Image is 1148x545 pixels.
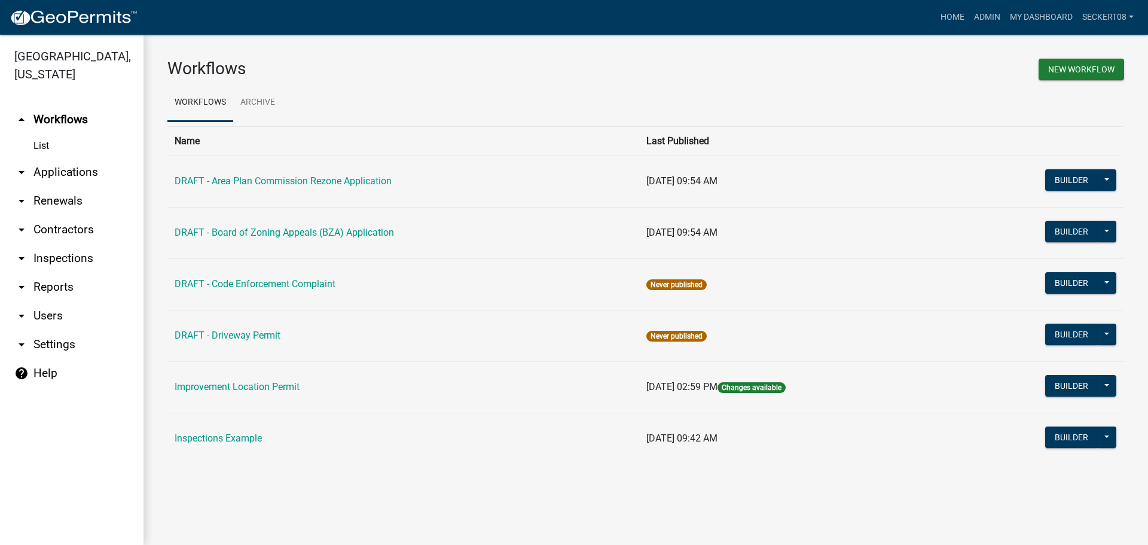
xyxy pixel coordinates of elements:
[646,433,717,444] span: [DATE] 09:42 AM
[646,331,707,342] span: Never published
[14,280,29,294] i: arrow_drop_down
[1077,6,1138,29] a: seckert08
[14,309,29,323] i: arrow_drop_down
[646,175,717,187] span: [DATE] 09:54 AM
[14,251,29,266] i: arrow_drop_down
[14,223,29,237] i: arrow_drop_down
[175,381,300,392] a: Improvement Location Permit
[717,382,786,393] span: Changes available
[233,84,282,122] a: Archive
[14,165,29,179] i: arrow_drop_down
[1045,324,1098,345] button: Builder
[1005,6,1077,29] a: My Dashboard
[175,227,394,238] a: DRAFT - Board of Zoning Appeals (BZA) Application
[175,278,335,290] a: DRAFT - Code Enforcement Complaint
[175,175,392,187] a: DRAFT - Area Plan Commission Rezone Application
[639,126,949,156] th: Last Published
[1045,272,1098,294] button: Builder
[1045,427,1098,448] button: Builder
[646,381,717,392] span: [DATE] 02:59 PM
[167,84,233,122] a: Workflows
[14,112,29,127] i: arrow_drop_up
[969,6,1005,29] a: Admin
[175,433,262,444] a: Inspections Example
[936,6,969,29] a: Home
[14,366,29,380] i: help
[1039,59,1124,80] button: New Workflow
[646,279,707,290] span: Never published
[1045,221,1098,242] button: Builder
[1045,169,1098,191] button: Builder
[646,227,717,238] span: [DATE] 09:54 AM
[1045,375,1098,397] button: Builder
[14,194,29,208] i: arrow_drop_down
[167,126,639,156] th: Name
[167,59,637,79] h3: Workflows
[14,337,29,352] i: arrow_drop_down
[175,330,280,341] a: DRAFT - Driveway Permit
